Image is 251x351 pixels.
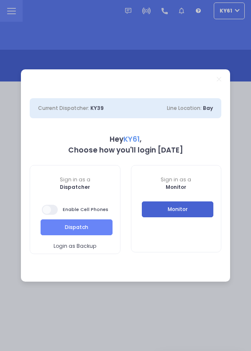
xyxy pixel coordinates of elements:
b: Hey , [110,134,141,144]
span: KY39 [90,104,104,112]
span: Current Dispatcher: [38,104,89,112]
span: Bay [203,104,213,112]
b: Choose how you'll login [DATE] [68,145,183,155]
span: Enable Cell Phones [42,204,108,216]
b: Monitor [166,183,186,191]
span: Sign in as a [30,176,120,183]
span: Login as Backup [54,242,96,250]
span: Sign in as a [131,176,221,183]
span: KY61 [123,134,140,144]
button: Monitor [142,201,214,217]
button: Dispatch [41,219,113,235]
a: Close [217,77,221,81]
b: Dispatcher [60,183,90,191]
span: Line Location: [167,104,202,112]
